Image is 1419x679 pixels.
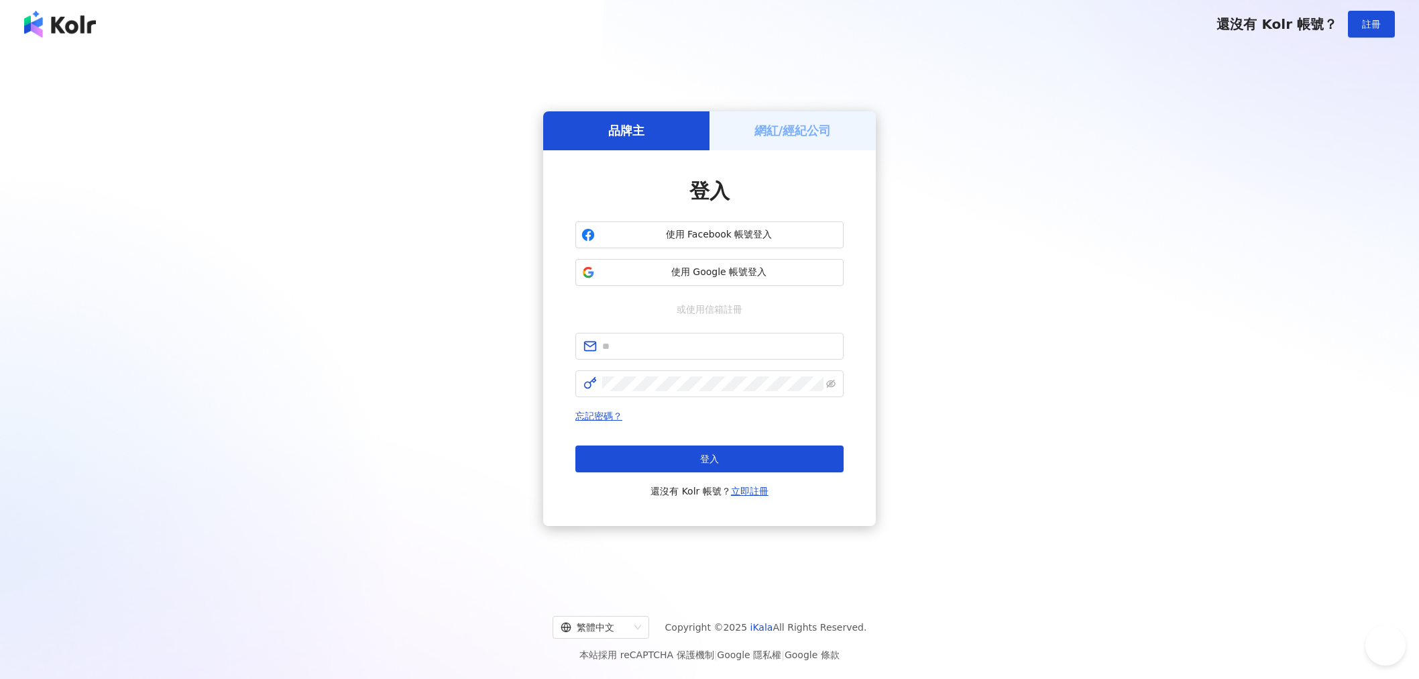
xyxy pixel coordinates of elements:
[689,179,730,203] span: 登入
[750,622,773,633] a: iKala
[650,483,769,499] span: 還沒有 Kolr 帳號？
[731,486,769,497] a: 立即註冊
[665,619,867,635] span: Copyright © 2025 All Rights Reserved.
[714,649,718,660] span: |
[781,649,785,660] span: |
[1365,625,1406,666] iframe: Help Scout Beacon - Open
[1348,11,1395,38] button: 註冊
[754,122,832,139] h5: 網紅/經紀公司
[575,259,844,286] button: 使用 Google 帳號登入
[579,647,839,663] span: 本站採用 reCAPTCHA 保護機制
[1362,19,1381,30] span: 註冊
[667,302,752,317] span: 或使用信箱註冊
[561,617,629,638] div: 繁體中文
[24,11,96,38] img: logo
[826,379,836,388] span: eye-invisible
[575,411,622,421] a: 忘記密碼？
[575,221,844,248] button: 使用 Facebook 帳號登入
[717,649,781,660] a: Google 隱私權
[600,228,838,242] span: 使用 Facebook 帳號登入
[1216,16,1337,32] span: 還沒有 Kolr 帳號？
[575,446,844,472] button: 登入
[608,122,644,139] h5: 品牌主
[700,454,719,464] span: 登入
[600,266,838,279] span: 使用 Google 帳號登入
[785,649,840,660] a: Google 條款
